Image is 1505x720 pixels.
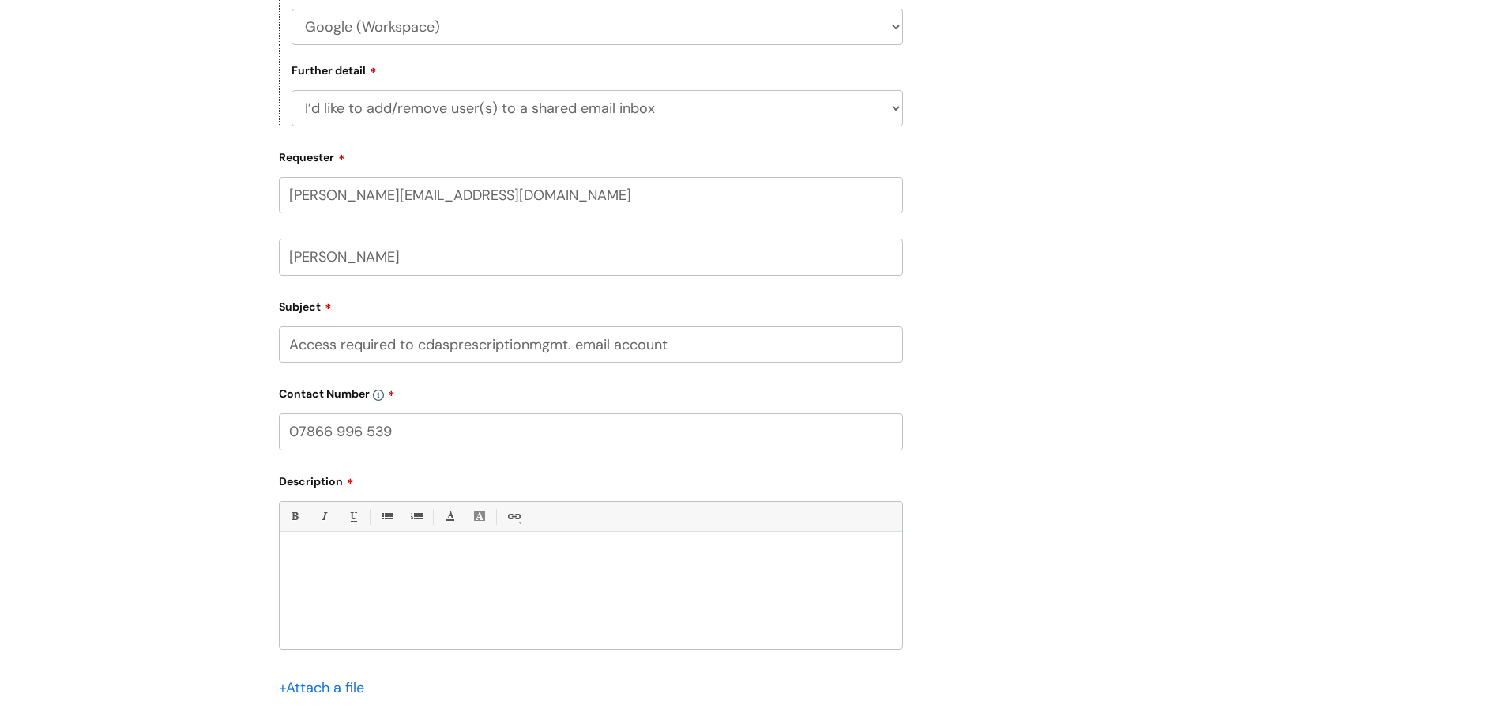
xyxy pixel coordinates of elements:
input: Email [279,177,903,213]
input: Your Name [279,239,903,275]
label: Description [279,469,903,488]
a: Font Color [440,507,460,526]
a: Back Color [469,507,489,526]
label: Contact Number [279,382,903,401]
a: Italic (Ctrl-I) [314,507,333,526]
label: Requester [279,145,903,164]
div: Attach a file [279,675,374,700]
a: Bold (Ctrl-B) [284,507,304,526]
label: Subject [279,295,903,314]
a: • Unordered List (Ctrl-Shift-7) [377,507,397,526]
a: 1. Ordered List (Ctrl-Shift-8) [406,507,426,526]
a: Link [503,507,523,526]
label: Further detail [292,62,377,77]
a: Underline(Ctrl-U) [343,507,363,526]
img: info-icon.svg [373,390,384,401]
